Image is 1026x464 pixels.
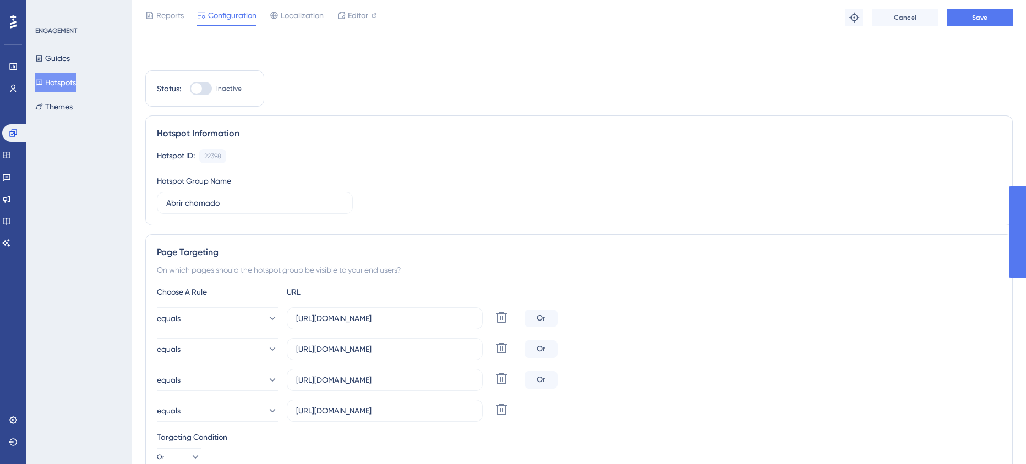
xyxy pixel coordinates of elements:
[525,340,558,358] div: Or
[157,400,278,422] button: equals
[35,73,76,92] button: Hotspots
[204,152,221,161] div: 22398
[157,174,231,187] div: Hotspot Group Name
[980,421,1013,454] iframe: UserGuiding AI Assistant Launcher
[208,9,256,22] span: Configuration
[216,84,242,93] span: Inactive
[157,404,181,417] span: equals
[35,26,77,35] div: ENGAGEMENT
[972,13,987,22] span: Save
[157,307,278,329] button: equals
[525,310,558,327] div: Or
[157,452,165,461] span: Or
[157,285,278,299] div: Choose A Rule
[157,263,1001,277] div: On which pages should the hotspot group be visible to your end users?
[296,374,473,386] input: yourwebsite.com/path
[157,246,1001,259] div: Page Targeting
[157,127,1001,140] div: Hotspot Information
[157,149,195,163] div: Hotspot ID:
[157,343,181,356] span: equals
[35,48,70,68] button: Guides
[166,197,343,209] input: Type your Hotspot Group Name here
[35,97,73,117] button: Themes
[296,405,473,417] input: yourwebsite.com/path
[157,430,1001,444] div: Targeting Condition
[157,338,278,360] button: equals
[281,9,324,22] span: Localization
[157,373,181,386] span: equals
[287,285,408,299] div: URL
[348,9,368,22] span: Editor
[157,369,278,391] button: equals
[894,13,916,22] span: Cancel
[296,343,473,355] input: yourwebsite.com/path
[157,312,181,325] span: equals
[872,9,938,26] button: Cancel
[157,82,181,95] div: Status:
[156,9,184,22] span: Reports
[296,312,473,324] input: yourwebsite.com/path
[525,371,558,389] div: Or
[947,9,1013,26] button: Save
